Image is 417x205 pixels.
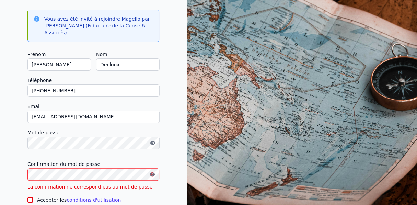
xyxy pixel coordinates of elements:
label: Nom [96,50,159,58]
h3: Vous avez été invité à rejoindre Magello par [PERSON_NAME] (Fiduciaire de la Cense & Associés) [44,15,153,36]
label: Prénom [27,50,91,58]
label: Téléphone [27,76,159,84]
label: Mot de passe [27,128,159,137]
label: Confirmation du mot de passe [27,160,159,168]
label: Accepter les [37,197,121,203]
a: conditions d'utilisation [67,197,121,203]
label: Email [27,102,159,111]
p: La confirmation ne correspond pas au mot de passe [27,183,159,190]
